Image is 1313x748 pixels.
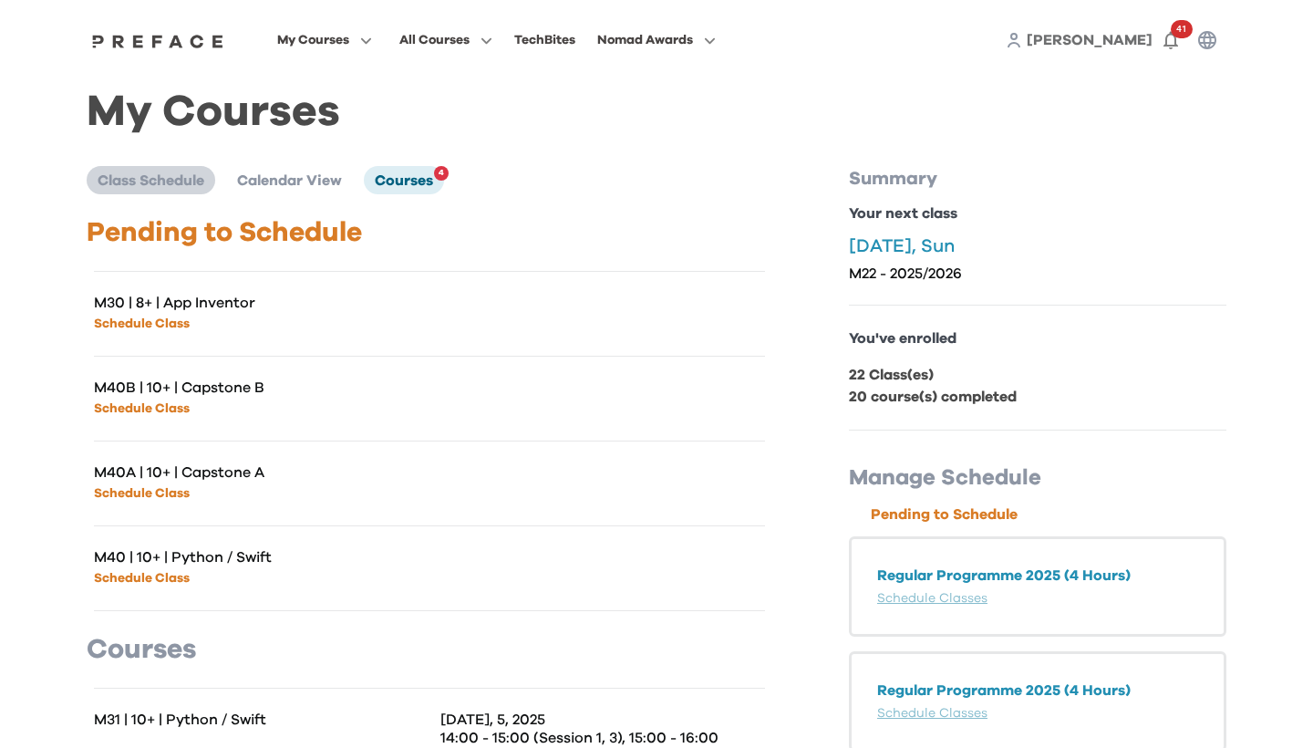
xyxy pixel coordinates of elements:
a: Schedule Class [94,487,190,500]
span: Class Schedule [98,173,204,188]
p: M40B | 10+ | Capstone B [94,379,429,397]
p: Pending to Schedule [87,216,772,249]
p: M31 | 10+ | Python / Swift [94,711,429,729]
span: Nomad Awards [597,29,693,51]
p: Regular Programme 2025 (4 Hours) [877,565,1198,587]
button: All Courses [394,28,498,52]
button: Nomad Awards [592,28,721,52]
button: My Courses [272,28,377,52]
span: 41 [1171,20,1193,38]
b: 20 course(s) completed [849,390,1017,404]
p: M30 | 8+ | App Inventor [94,294,429,312]
img: Preface Logo [88,34,228,48]
a: Preface Logo [88,33,228,47]
span: All Courses [399,29,470,51]
p: M40A | 10+ | Capstone A [94,463,429,482]
p: Manage Schedule [849,463,1226,493]
p: You've enrolled [849,327,1226,349]
a: Schedule Classes [877,592,987,605]
div: TechBites [514,29,575,51]
p: Pending to Schedule [871,504,1226,525]
span: [PERSON_NAME] [1027,33,1153,47]
h1: My Courses [87,102,1226,122]
a: Schedule Class [94,402,190,415]
span: Calendar View [237,173,342,188]
span: My Courses [277,29,349,51]
a: [PERSON_NAME] [1027,29,1153,51]
p: Your next class [849,203,1226,224]
p: Courses [87,633,772,666]
a: Schedule Classes [877,707,987,720]
p: [DATE], Sun [849,235,1226,257]
p: [DATE], 5, 2025 [440,711,765,729]
p: M22 - 2025/2026 [849,265,1226,283]
b: 22 Class(es) [849,368,934,382]
p: M40 | 10+ | Python / Swift [94,548,429,566]
a: Schedule Class [94,572,190,585]
span: Courses [375,173,433,188]
p: Summary [849,166,1226,192]
p: Regular Programme 2025 (4 Hours) [877,680,1198,701]
button: 41 [1153,22,1189,58]
span: 4 [439,162,444,184]
a: Schedule Class [94,317,190,330]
